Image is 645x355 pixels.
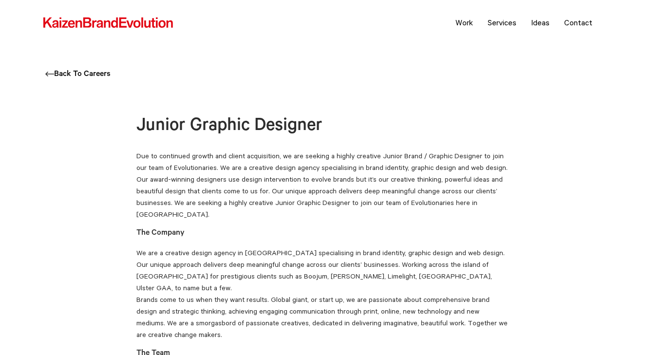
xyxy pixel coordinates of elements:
strong: The Company [136,229,185,238]
p: We are a creative design agency in [GEOGRAPHIC_DATA] specialising in brand identity, graphic desi... [136,220,509,294]
h1: Junior Graphic Designer [136,116,509,138]
a: Ideas [524,10,557,35]
img: kbe_logo_new.svg [42,17,174,29]
a: Contact [557,10,600,35]
img: arrow-back [45,72,54,76]
p: Due to continued growth and client acquisition, we are seeking a highly creative Junior Brand / G... [136,150,509,220]
p: Brands come to us when they want results. Global giant, or start up, we are passionate about comp... [136,294,509,340]
a: Back To Careers [45,70,111,79]
a: Work [448,10,480,35]
a: Services [480,10,524,35]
